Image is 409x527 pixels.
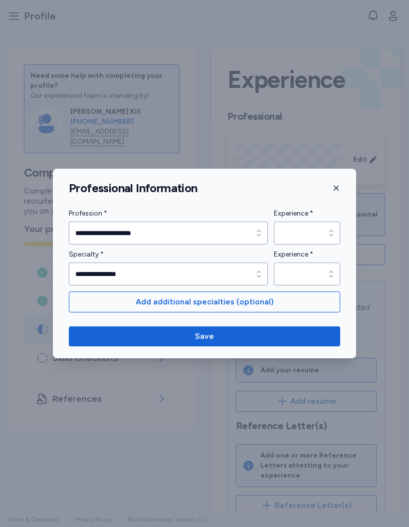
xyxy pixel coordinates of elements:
span: Save [195,330,214,342]
label: Profession * [69,208,268,220]
h1: Professional Information [69,181,198,196]
button: Add additional specialties (optional) [69,291,340,312]
button: Save [69,326,340,346]
span: Add additional specialties (optional) [136,296,274,308]
label: Experience * [274,208,340,220]
label: Experience * [274,249,340,261]
label: Specialty * [69,249,268,261]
